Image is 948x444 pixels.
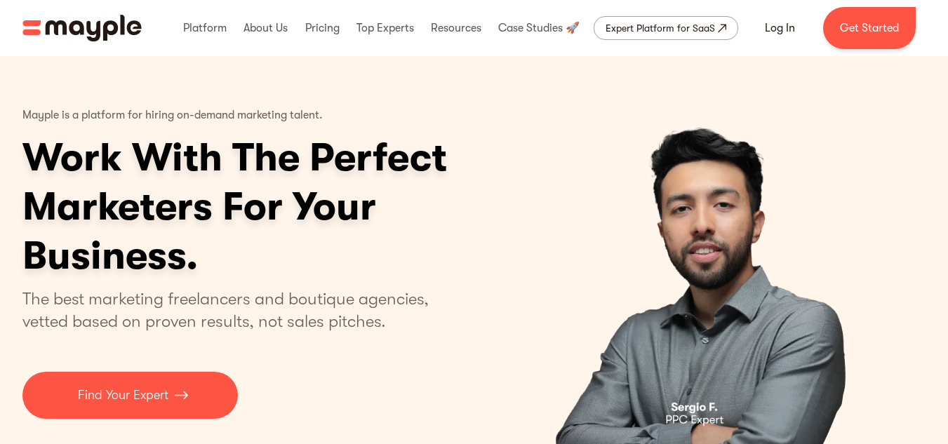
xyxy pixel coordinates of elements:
[748,11,812,45] a: Log In
[22,98,323,133] p: Mayple is a platform for hiring on-demand marketing talent.
[240,6,291,51] div: About Us
[22,372,238,419] a: Find Your Expert
[823,7,916,49] a: Get Started
[22,15,142,41] a: home
[22,288,446,332] p: The best marketing freelancers and boutique agencies, vetted based on proven results, not sales p...
[606,20,715,36] div: Expert Platform for SaaS
[302,6,343,51] div: Pricing
[22,133,556,281] h1: Work With The Perfect Marketers For Your Business.
[78,386,168,405] p: Find Your Expert
[594,16,738,40] a: Expert Platform for SaaS
[22,15,142,41] img: Mayple logo
[180,6,230,51] div: Platform
[427,6,485,51] div: Resources
[353,6,418,51] div: Top Experts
